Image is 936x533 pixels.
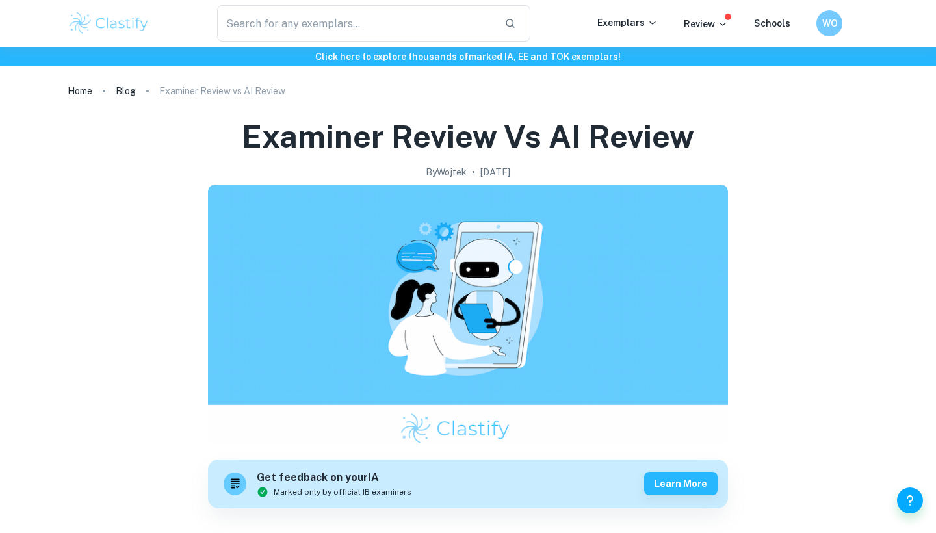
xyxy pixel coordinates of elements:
h2: By Wojtek [426,165,467,179]
a: Schools [754,18,790,29]
a: Home [68,82,92,100]
p: Examiner Review vs AI Review [159,84,285,98]
a: Blog [116,82,136,100]
h6: Click here to explore thousands of marked IA, EE and TOK exemplars ! [3,49,933,64]
img: Examiner Review vs AI Review cover image [208,185,728,445]
p: Exemplars [597,16,658,30]
a: Get feedback on yourIAMarked only by official IB examinersLearn more [208,460,728,508]
button: Learn more [644,472,718,495]
span: Marked only by official IB examiners [274,486,411,498]
p: Review [684,17,728,31]
button: Help and Feedback [897,487,923,513]
input: Search for any exemplars... [217,5,494,42]
img: Clastify logo [68,10,150,36]
h6: Get feedback on your IA [257,470,411,486]
p: • [472,165,475,179]
h2: [DATE] [480,165,510,179]
h1: Examiner Review vs AI Review [242,116,694,157]
button: WO [816,10,842,36]
h6: WO [822,16,837,31]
